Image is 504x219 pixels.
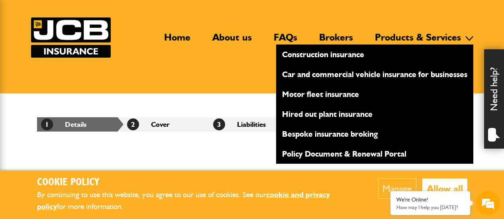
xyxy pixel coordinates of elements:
[10,97,145,114] input: Enter your email address
[276,48,473,61] a: Construction insurance
[158,31,196,50] a: Home
[209,117,295,132] li: Liabilities
[127,118,139,130] span: 2
[396,204,464,210] p: How may I help you today?
[123,117,209,132] li: Cover
[213,118,225,130] span: 3
[10,120,145,138] input: Enter your phone number
[37,189,354,213] p: By continuing to use this website, you agree to our use of cookies. See our for more information.
[131,4,150,23] div: Minimize live chat window
[369,31,467,50] a: Products & Services
[276,127,473,141] a: Bespoke insurance broking
[10,74,145,91] input: Enter your last name
[396,196,464,203] div: We're Online!
[268,31,303,50] a: FAQs
[10,144,145,172] textarea: Type your message and hit 'Enter'
[313,31,359,50] a: Brokers
[484,49,504,149] div: Need help?
[276,107,473,121] a: Hired out plant insurance
[31,17,111,58] a: JCB Insurance Services
[276,87,473,101] a: Motor fleet insurance
[31,17,111,58] img: JCB Insurance Services logo
[378,178,416,199] button: Manage
[37,190,330,211] a: cookie and privacy policy
[37,176,354,189] h2: Cookie Policy
[37,117,123,132] li: Details
[422,178,467,199] button: Allow all
[41,45,134,55] div: Chat with us now
[41,118,53,130] span: 1
[37,167,138,194] h1: About you
[276,68,473,81] a: Car and commercial vehicle insurance for businesses
[108,167,145,178] em: Start Chat
[276,147,473,161] a: Policy Document & Renewal Portal
[14,44,33,55] img: d_20077148190_company_1631870298795_20077148190
[206,31,258,50] a: About us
